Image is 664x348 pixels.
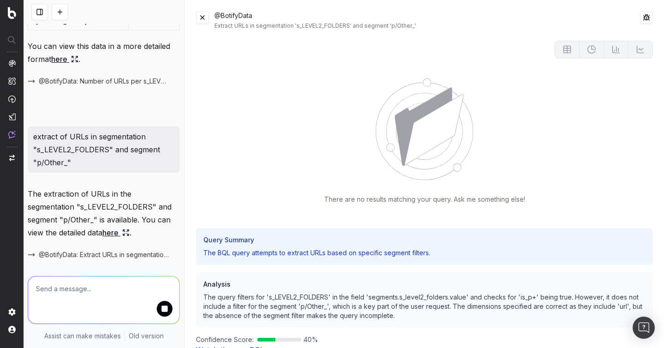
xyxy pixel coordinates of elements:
[8,308,16,316] img: Setting
[44,331,121,341] p: Assist can make mistakes
[8,7,16,19] img: Botify logo
[214,22,640,30] div: Extract URLs in segmentation 's_LEVEL2_FOLDERS' and segment 'p/Other_'
[8,326,16,333] img: My account
[33,130,174,169] p: extract of URLs in segmentation "s_LEVEL2_FOLDERS" and segment "p/Other_"
[129,331,164,341] a: Old version
[303,335,318,344] span: 40 %
[196,335,254,344] span: Confidence Score:
[8,131,16,138] img: Assist
[9,155,15,161] img: Switch project
[28,187,180,239] p: The extraction of URLs in the segmentation "s_LEVEL2_FOLDERS" and segment "p/Other_" is available...
[203,293,646,320] p: The query filters for 's_LEVEL2_FOLDERS' in the field 'segments.s_level2_folders.value' and check...
[8,95,16,103] img: Activation
[8,77,16,85] img: Intelligence
[633,317,655,339] div: Open Intercom Messenger
[324,195,525,204] p: There are no results matching your query. Ask me something else!
[203,248,646,258] p: The BQL query attempts to extract URLs based on specific segment filters.
[203,235,646,245] h3: Query Summary
[28,40,180,66] p: You can view this data in a more detailed format .
[555,41,580,58] button: Not available for current data
[8,113,16,120] img: Studio
[375,78,474,180] img: No Data
[28,77,180,86] button: @BotifyData: Number of URLs per s_LEVEL2_FOLDERS
[203,280,646,289] h3: Analysis
[8,60,16,67] img: Analytics
[628,41,653,58] button: Not available for current data
[604,41,628,58] button: Not available for current data
[28,250,180,259] button: @BotifyData: Extract URLs in segmentation 's_LEVEL2_FOLDERS' and segment 'p/Other_'
[102,226,130,239] a: here
[51,53,78,66] a: here
[39,77,169,86] span: @BotifyData: Number of URLs per s_LEVEL2_FOLDERS
[39,250,169,259] span: @BotifyData: Extract URLs in segmentation 's_LEVEL2_FOLDERS' and segment 'p/Other_'
[214,11,640,30] div: @BotifyData
[580,41,604,58] button: Not available for current data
